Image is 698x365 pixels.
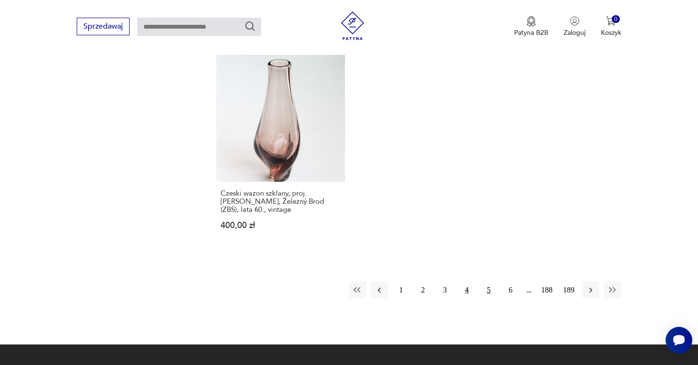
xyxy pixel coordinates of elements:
p: Koszyk [601,28,621,37]
button: 5 [480,282,497,299]
a: Czeski wazon szklany, proj. Miloslav Klinger, Železný Brod (ZBS), lata 60., vintageCzeski wazon s... [216,53,345,249]
button: 6 [502,282,519,299]
button: Zaloguj [564,16,586,37]
img: Patyna - sklep z meblami i dekoracjami vintage [338,11,367,40]
img: Ikonka użytkownika [570,16,579,26]
a: Ikona medaluPatyna B2B [514,16,548,37]
h3: Czeski wazon szklany, proj. [PERSON_NAME], Železný Brod (ZBS), lata 60., vintage [221,189,341,214]
button: 0Koszyk [601,16,621,37]
button: Szukaj [244,21,256,32]
a: Sprzedawaj [77,24,130,31]
button: Sprzedawaj [77,18,130,35]
p: 400,00 zł [221,221,341,229]
iframe: Smartsupp widget button [666,327,692,354]
button: 2 [415,282,432,299]
button: 4 [458,282,475,299]
button: 3 [436,282,454,299]
div: 0 [612,15,620,23]
button: 1 [393,282,410,299]
button: 188 [538,282,556,299]
p: Zaloguj [564,28,586,37]
img: Ikona medalu [526,16,536,27]
img: Ikona koszyka [606,16,616,26]
button: Patyna B2B [514,16,548,37]
p: Patyna B2B [514,28,548,37]
button: 189 [560,282,577,299]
